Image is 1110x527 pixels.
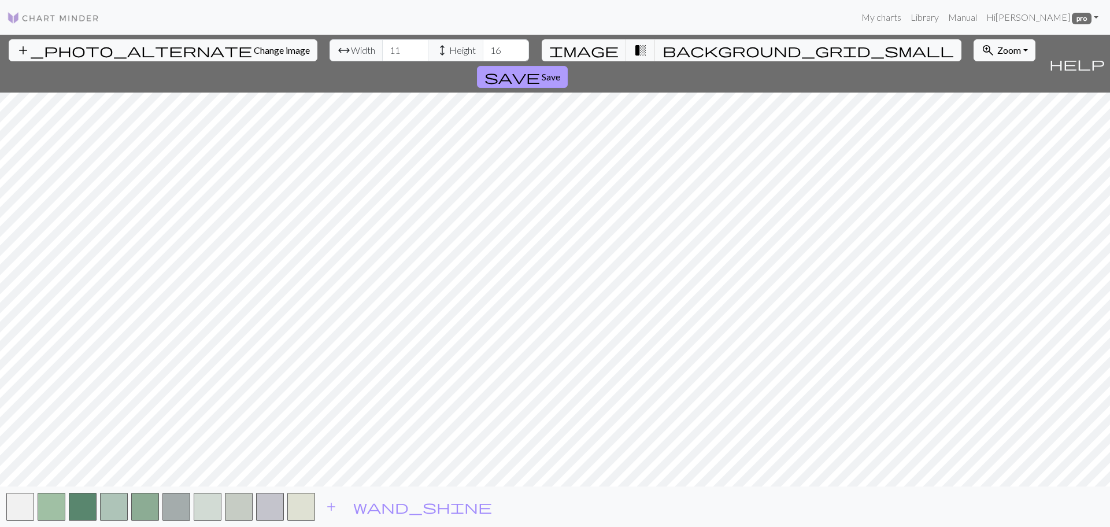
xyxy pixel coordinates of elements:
[351,43,375,57] span: Width
[9,39,317,61] button: Change image
[324,499,338,515] span: add
[254,45,310,56] span: Change image
[943,6,982,29] a: Manual
[317,496,346,518] button: Add color
[435,42,449,58] span: height
[857,6,906,29] a: My charts
[484,69,540,85] span: save
[346,496,499,518] button: Auto pick colours
[549,42,619,58] span: image
[477,66,568,88] button: Save
[1049,56,1105,72] span: help
[1072,13,1091,24] span: pro
[7,11,99,25] img: Logo
[906,6,943,29] a: Library
[634,42,647,58] span: transition_fade
[982,6,1103,29] a: Hi[PERSON_NAME] pro
[997,45,1021,56] span: Zoom
[542,71,560,82] span: Save
[337,42,351,58] span: arrow_range
[1044,35,1110,93] button: Help
[981,42,995,58] span: zoom_in
[974,39,1035,61] button: Zoom
[353,499,492,515] span: wand_shine
[663,42,954,58] span: background_grid_small
[449,43,476,57] span: Height
[16,42,252,58] span: add_photo_alternate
